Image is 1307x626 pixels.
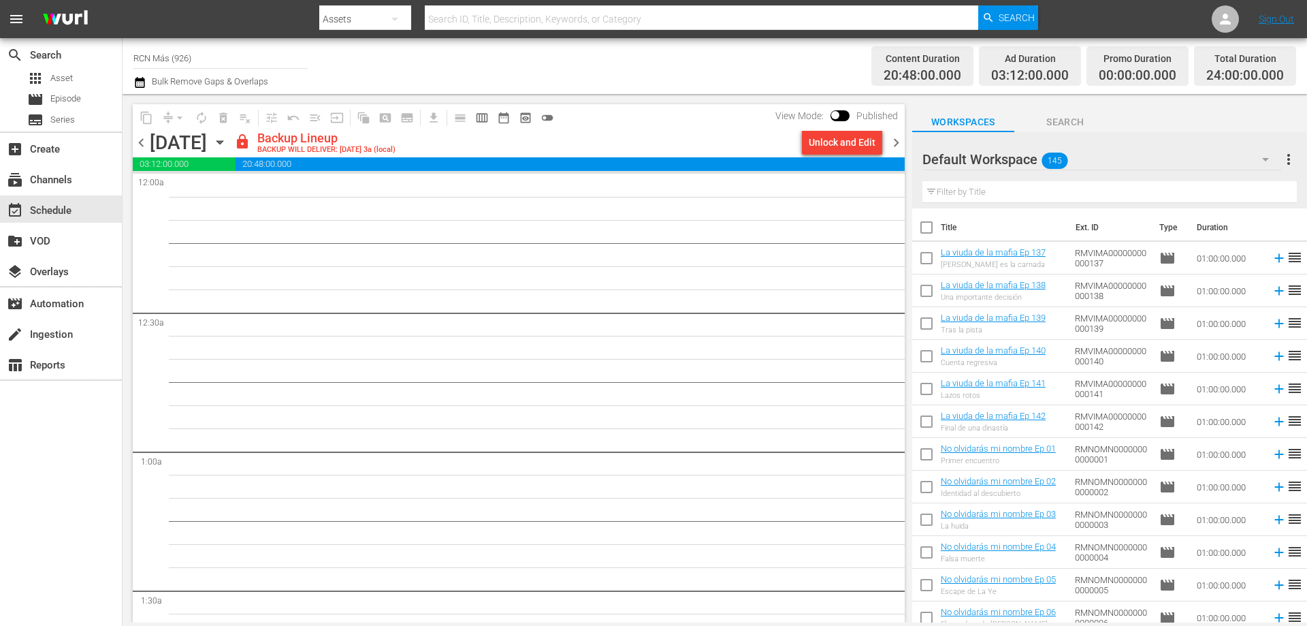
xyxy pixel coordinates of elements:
[978,5,1038,30] button: Search
[941,554,1056,563] div: Falsa muerte
[150,131,207,154] div: [DATE]
[1287,249,1303,266] span: reorder
[1159,315,1176,332] span: Episode
[1272,545,1287,560] svg: Add to Schedule
[941,313,1046,323] a: La viuda de la mafia Ep 139
[1069,373,1154,405] td: RMVIMA00000000000141
[1191,471,1266,503] td: 01:00:00.000
[1159,610,1176,626] span: Episode
[1014,114,1116,131] span: Search
[1069,503,1154,536] td: RMNOMN00000000000003
[150,76,268,87] span: Bulk Remove Gaps & Overlaps
[7,296,23,312] span: Automation
[888,134,905,151] span: chevron_right
[7,233,23,249] span: VOD
[475,111,489,125] span: calendar_view_week_outlined
[941,345,1046,356] a: La viuda de la mafia Ep 140
[1191,438,1266,471] td: 01:00:00.000
[802,130,882,155] button: Unlock and Edit
[7,141,23,157] span: Create
[326,107,348,129] span: Update Metadata from Key Asset
[7,202,23,219] span: Schedule
[212,107,234,129] span: Select an event to delete
[493,107,515,129] span: Month Calendar View
[941,587,1056,596] div: Escape de La Ye
[1159,250,1176,266] span: Episode
[50,72,73,85] span: Asset
[1287,315,1303,331] span: reorder
[7,172,23,188] span: Channels
[135,107,157,129] span: Copy Lineup
[1287,380,1303,396] span: reorder
[1189,208,1270,247] th: Duration
[7,326,23,343] span: Ingestion
[809,130,875,155] div: Unlock and Edit
[941,293,1046,302] div: Una importante decisión
[7,264,23,280] span: Overlays
[304,107,326,129] span: Fill episodes with ad slates
[1151,208,1189,247] th: Type
[27,91,44,108] span: Episode
[1159,512,1176,528] span: Episode
[257,131,396,146] div: Backup Lineup
[941,411,1046,421] a: La viuda de la mafia Ep 142
[941,208,1068,247] th: Title
[1272,610,1287,625] svg: Add to Schedule
[1287,511,1303,527] span: reorder
[1287,445,1303,462] span: reorder
[1272,512,1287,527] svg: Add to Schedule
[1272,447,1287,462] svg: Add to Schedule
[941,574,1056,584] a: No olvidarás mi nombre Ep 05
[941,424,1046,433] div: Final de una dinastía
[1191,405,1266,438] td: 01:00:00.000
[50,113,75,127] span: Series
[50,92,81,106] span: Episode
[830,110,840,120] span: Toggle to switch from Published to Draft view.
[1159,577,1176,593] span: Episode
[1287,576,1303,593] span: reorder
[1287,413,1303,429] span: reorder
[1069,307,1154,340] td: RMVIMA00000000000139
[1159,479,1176,495] span: Episode
[497,111,511,125] span: date_range_outlined
[1069,536,1154,569] td: RMNOMN00000000000004
[1159,413,1176,430] span: Episode
[133,134,150,151] span: chevron_left
[941,509,1056,519] a: No olvidarás mi nombre Ep 03
[1069,405,1154,438] td: RMVIMA00000000000142
[884,68,961,84] span: 20:48:00.000
[1287,347,1303,364] span: reorder
[234,134,251,150] span: lock
[769,110,830,121] span: View Mode:
[540,111,554,125] span: toggle_off
[1287,609,1303,625] span: reorder
[941,522,1056,531] div: La huida
[1099,68,1176,84] span: 00:00:00.000
[1042,146,1067,175] span: 145
[1287,282,1303,298] span: reorder
[1191,536,1266,569] td: 01:00:00.000
[991,49,1069,68] div: Ad Duration
[1069,471,1154,503] td: RMNOMN00000000000002
[7,357,23,373] span: Reports
[1191,340,1266,373] td: 01:00:00.000
[133,157,236,171] span: 03:12:00.000
[941,542,1056,552] a: No olvidarás mi nombre Ep 04
[1259,14,1294,25] a: Sign Out
[1069,275,1154,307] td: RMVIMA00000000000138
[1272,316,1287,331] svg: Add to Schedule
[1272,251,1287,266] svg: Add to Schedule
[941,378,1046,388] a: La viuda de la mafia Ep 141
[7,47,23,63] span: Search
[941,489,1056,498] div: Identidad al descubierto
[912,114,1014,131] span: Workspaces
[941,607,1056,617] a: No olvidarás mi nombre Ep 06
[1159,544,1176,561] span: Episode
[884,49,961,68] div: Content Duration
[941,456,1056,465] div: Primer encuentro
[157,107,191,129] span: Remove Gaps & Overlaps
[8,11,25,27] span: menu
[536,107,558,129] span: 24 hours Lineup View is OFF
[941,391,1046,400] div: Lazos rotos
[1272,480,1287,495] svg: Add to Schedule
